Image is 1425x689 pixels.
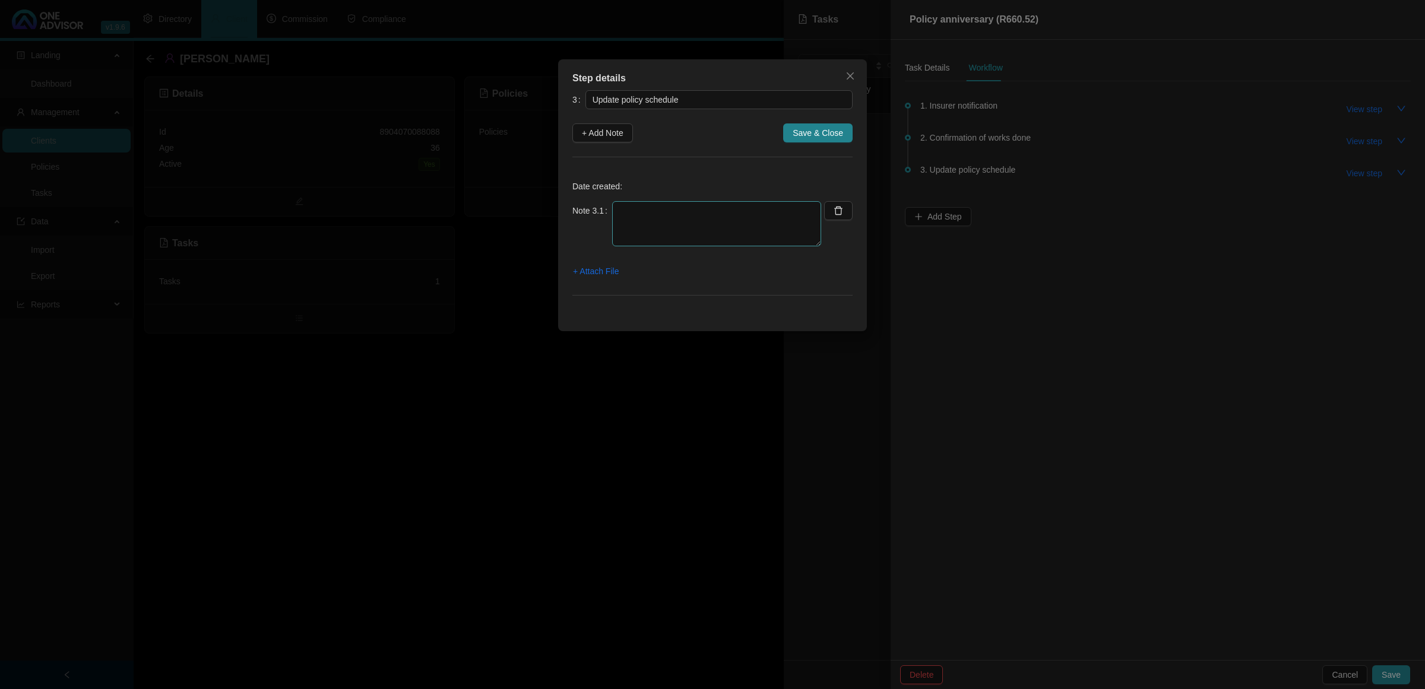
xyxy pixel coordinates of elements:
span: Save & Close [793,126,843,139]
p: Date created: [572,180,853,193]
label: 3 [572,90,585,109]
span: + Attach File [573,265,619,278]
button: + Attach File [572,262,619,281]
span: close [845,71,855,81]
div: Step details [572,71,853,85]
label: Note 3.1 [572,201,612,220]
button: Save & Close [783,123,853,142]
button: + Add Note [572,123,633,142]
button: Close [841,66,860,85]
span: + Add Note [582,126,623,139]
span: delete [834,206,843,215]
